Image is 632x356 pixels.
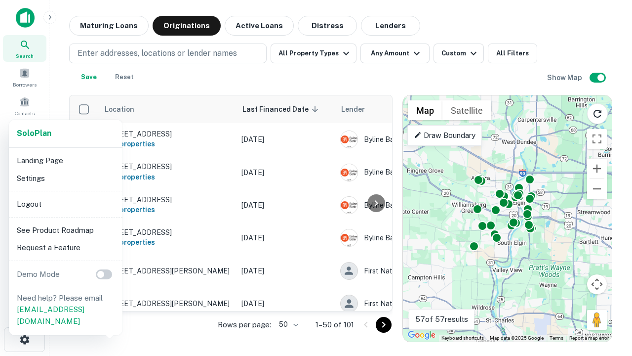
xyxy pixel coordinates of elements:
li: Request a Feature [13,239,118,257]
iframe: Chat Widget [583,277,632,324]
p: Demo Mode [13,268,64,280]
li: Landing Page [13,152,118,170]
strong: Solo Plan [17,129,51,138]
p: Need help? Please email [17,292,115,327]
li: Logout [13,195,118,213]
a: SoloPlan [17,128,51,139]
a: [EMAIL_ADDRESS][DOMAIN_NAME] [17,305,84,325]
li: Settings [13,170,118,187]
li: See Product Roadmap [13,222,118,239]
